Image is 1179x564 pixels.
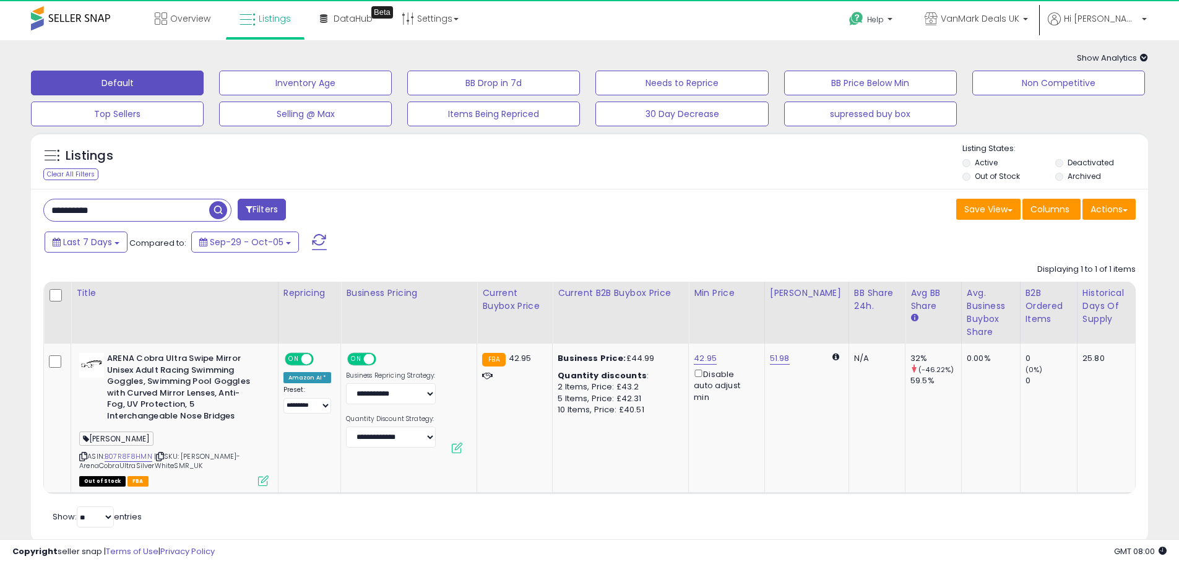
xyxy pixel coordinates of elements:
strong: Copyright [12,545,58,557]
div: 59.5% [910,375,961,386]
a: B07R8F8HMN [105,451,152,462]
button: supressed buy box [784,102,957,126]
button: Inventory Age [219,71,392,95]
div: Preset: [283,386,332,414]
span: | SKU: [PERSON_NAME]-ArenaCobraUltraSilverWhiteSMR_UK [79,451,240,470]
button: Top Sellers [31,102,204,126]
label: Active [975,157,998,168]
div: B2B Ordered Items [1026,287,1072,326]
label: Deactivated [1068,157,1114,168]
div: Title [76,287,273,300]
a: Help [839,2,905,40]
i: Get Help [849,11,864,27]
span: FBA [127,476,149,487]
div: 0 [1026,375,1077,386]
span: Sep-29 - Oct-05 [210,236,283,248]
b: Quantity discounts [558,370,647,381]
label: Out of Stock [975,171,1020,181]
small: FBA [482,353,505,367]
span: Hi [PERSON_NAME] [1064,12,1138,25]
button: Save View [956,199,1021,220]
div: 0.00% [967,353,1011,364]
label: Business Repricing Strategy: [346,371,436,380]
div: Current B2B Buybox Price [558,287,683,300]
button: Sep-29 - Oct-05 [191,232,299,253]
div: [PERSON_NAME] [770,287,844,300]
span: Listings [259,12,291,25]
div: ASIN: [79,353,269,485]
div: 2 Items, Price: £43.2 [558,381,679,393]
label: Archived [1068,171,1101,181]
div: seller snap | | [12,546,215,558]
span: 2025-10-13 08:00 GMT [1114,545,1167,557]
h5: Listings [66,147,113,165]
div: Business Pricing [346,287,472,300]
button: 30 Day Decrease [595,102,768,126]
button: BB Price Below Min [784,71,957,95]
span: VanMark Deals UK [941,12,1019,25]
div: Min Price [694,287,759,300]
span: Compared to: [129,237,186,249]
div: : [558,370,679,381]
span: Columns [1030,203,1069,215]
div: Displaying 1 to 1 of 1 items [1037,264,1136,275]
div: 5 Items, Price: £42.31 [558,393,679,404]
button: Actions [1082,199,1136,220]
button: Non Competitive [972,71,1145,95]
button: Items Being Repriced [407,102,580,126]
button: Columns [1022,199,1081,220]
div: 32% [910,353,961,364]
span: Show: entries [53,511,142,523]
div: Historical Days Of Supply [1082,287,1130,326]
small: Avg BB Share. [910,313,918,324]
b: ARENA Cobra Ultra Swipe Mirror Unisex Adult Racing Swimming Goggles, Swimming Pool Goggles with C... [107,353,257,425]
small: (-46.22%) [918,365,954,375]
button: BB Drop in 7d [407,71,580,95]
img: 31842KeIoiL._SL40_.jpg [79,353,104,378]
span: Overview [170,12,210,25]
div: Tooltip anchor [371,6,393,19]
div: Avg BB Share [910,287,956,313]
span: All listings that are currently out of stock and unavailable for purchase on Amazon [79,476,126,487]
span: DataHub [334,12,373,25]
span: 42.95 [509,352,532,364]
div: Clear All Filters [43,168,98,180]
div: Disable auto adjust min [694,367,755,403]
a: Privacy Policy [160,545,215,557]
a: Terms of Use [106,545,158,557]
a: Hi [PERSON_NAME] [1048,12,1147,40]
b: Business Price: [558,352,626,364]
span: Show Analytics [1077,52,1148,64]
a: 42.95 [694,352,717,365]
div: £44.99 [558,353,679,364]
button: Last 7 Days [45,232,127,253]
label: Quantity Discount Strategy: [346,415,436,423]
div: 0 [1026,353,1077,364]
span: ON [286,354,301,365]
div: Amazon AI * [283,372,332,383]
button: Needs to Reprice [595,71,768,95]
a: 51.98 [770,352,790,365]
span: [PERSON_NAME] [79,432,153,446]
div: 10 Items, Price: £40.51 [558,404,679,415]
span: ON [348,354,364,365]
span: OFF [374,354,394,365]
div: Avg. Business Buybox Share [967,287,1015,339]
p: Listing States: [962,143,1148,155]
div: N/A [854,353,896,364]
span: Help [867,14,884,25]
span: OFF [311,354,331,365]
div: BB Share 24h. [854,287,900,313]
small: (0%) [1026,365,1043,375]
div: Current Buybox Price [482,287,547,313]
div: Repricing [283,287,336,300]
span: Last 7 Days [63,236,112,248]
button: Selling @ Max [219,102,392,126]
div: 25.80 [1082,353,1126,364]
button: Default [31,71,204,95]
button: Filters [238,199,286,220]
